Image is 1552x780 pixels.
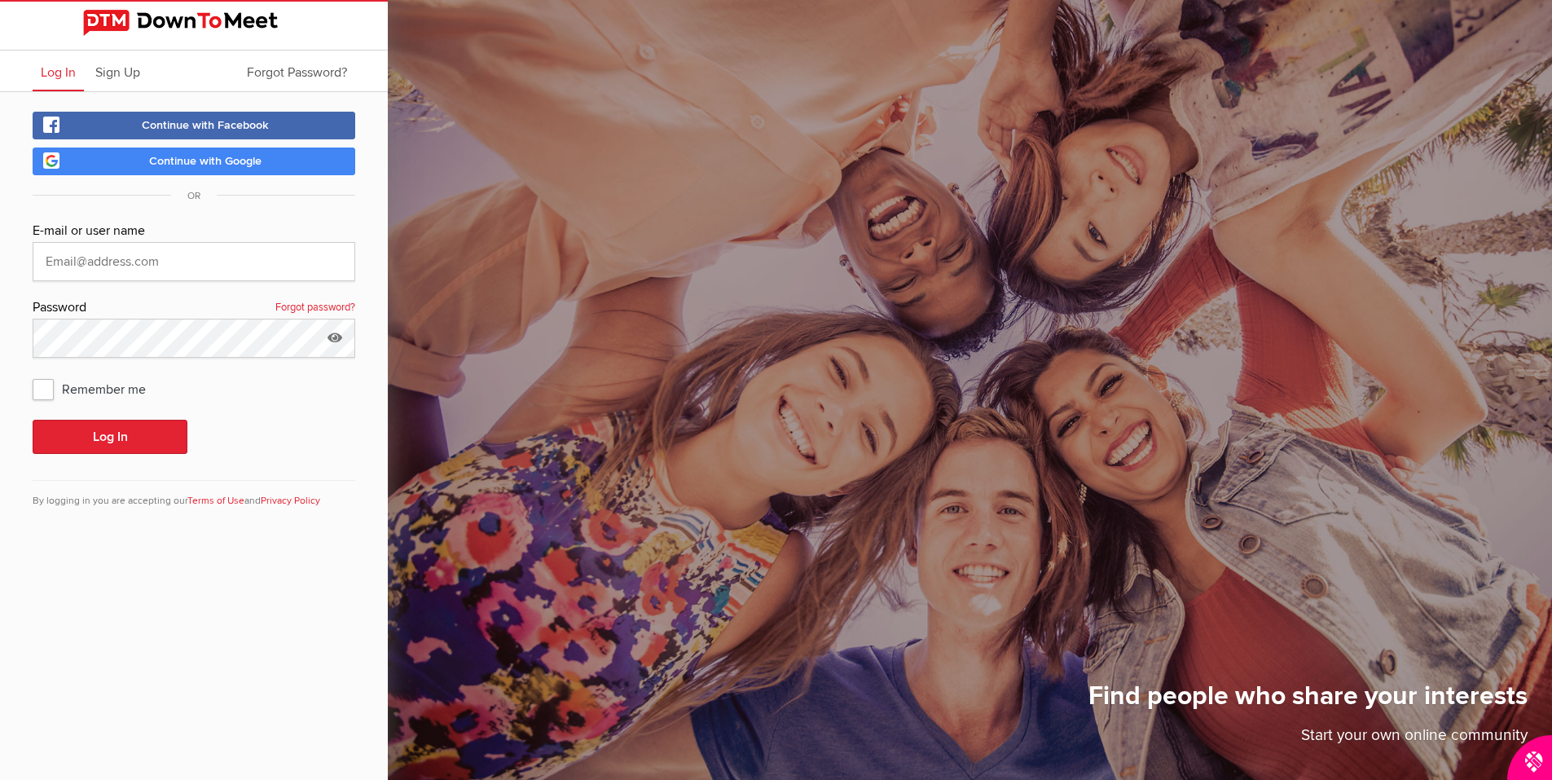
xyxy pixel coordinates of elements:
span: OR [171,190,217,202]
div: By logging in you are accepting our and [33,480,355,509]
a: Terms of Use [187,495,244,507]
p: Start your own online community [1088,724,1528,756]
a: Continue with Google [33,148,355,175]
a: Forgot Password? [239,51,355,91]
a: Sign Up [87,51,148,91]
h1: Find people who share your interests [1088,680,1528,724]
button: Log In [33,420,187,454]
span: Forgot Password? [247,64,347,81]
div: Password [33,297,355,319]
a: Log In [33,51,84,91]
span: Sign Up [95,64,140,81]
a: Privacy Policy [261,495,320,507]
span: Continue with Google [149,154,262,168]
div: E-mail or user name [33,221,355,242]
img: DownToMeet [83,10,305,36]
a: Continue with Facebook [33,112,355,139]
span: Continue with Facebook [142,118,269,132]
span: Remember me [33,374,162,403]
input: Email@address.com [33,242,355,281]
span: Log In [41,64,76,81]
a: Forgot password? [275,297,355,319]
